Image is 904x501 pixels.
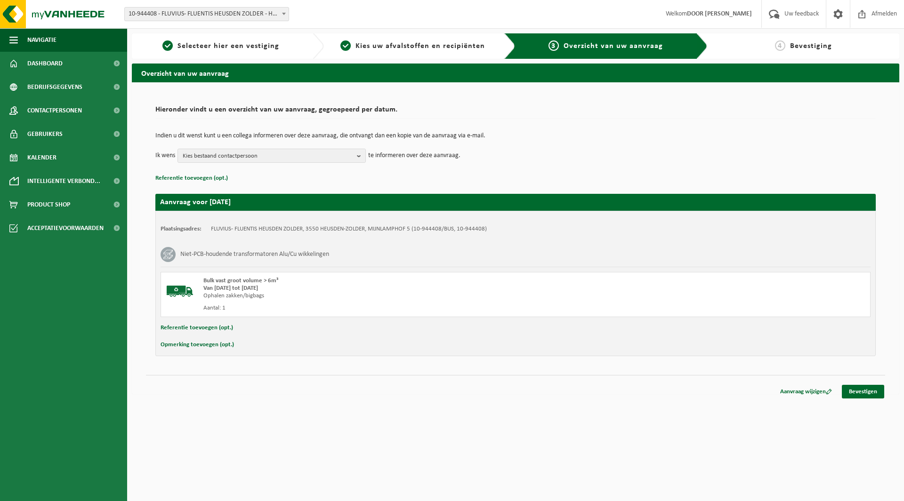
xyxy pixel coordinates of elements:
span: 2 [340,40,351,51]
p: te informeren over deze aanvraag. [368,149,460,163]
span: Bulk vast groot volume > 6m³ [203,278,278,284]
span: 4 [775,40,785,51]
span: Kies bestaand contactpersoon [183,149,353,163]
span: Overzicht van uw aanvraag [564,42,663,50]
button: Referentie toevoegen (opt.) [155,172,228,184]
span: Kies uw afvalstoffen en recipiënten [355,42,485,50]
span: Intelligente verbond... [27,169,100,193]
a: 1Selecteer hier een vestiging [137,40,305,52]
span: 3 [549,40,559,51]
span: Product Shop [27,193,70,216]
h2: Overzicht van uw aanvraag [132,64,899,82]
span: 1 [162,40,173,51]
p: Indien u dit wenst kunt u een collega informeren over deze aanvraag, die ontvangt dan een kopie v... [155,133,876,139]
span: Kalender [27,146,56,169]
span: Contactpersonen [27,99,82,122]
span: Bevestiging [790,42,832,50]
span: Bedrijfsgegevens [27,75,82,99]
td: FLUVIUS- FLUENTIS HEUSDEN ZOLDER, 3550 HEUSDEN-ZOLDER, MIJNLAMPHOF 5 (10-944408/BUS, 10-944408) [211,225,487,233]
div: Aantal: 1 [203,304,553,312]
h3: Niet-PCB-houdende transformatoren Alu/Cu wikkelingen [180,247,329,262]
button: Opmerking toevoegen (opt.) [161,339,234,351]
button: Kies bestaand contactpersoon [178,149,366,163]
strong: Van [DATE] tot [DATE] [203,285,258,291]
strong: Plaatsingsadres: [161,226,202,232]
a: Bevestigen [842,385,884,398]
span: Gebruikers [27,122,63,146]
div: Ophalen zakken/bigbags [203,292,553,300]
span: 10-944408 - FLUVIUS- FLUENTIS HEUSDEN ZOLDER - HEUSDEN-ZOLDER [124,7,289,21]
span: Navigatie [27,28,56,52]
span: Dashboard [27,52,63,75]
img: BL-SO-LV.png [166,277,194,305]
a: 2Kies uw afvalstoffen en recipiënten [329,40,497,52]
a: Aanvraag wijzigen [773,385,839,398]
h2: Hieronder vindt u een overzicht van uw aanvraag, gegroepeerd per datum. [155,106,876,119]
span: Selecteer hier een vestiging [178,42,279,50]
span: 10-944408 - FLUVIUS- FLUENTIS HEUSDEN ZOLDER - HEUSDEN-ZOLDER [125,8,289,21]
strong: Aanvraag voor [DATE] [160,199,231,206]
button: Referentie toevoegen (opt.) [161,322,233,334]
p: Ik wens [155,149,175,163]
span: Acceptatievoorwaarden [27,216,104,240]
strong: DOOR [PERSON_NAME] [687,10,752,17]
